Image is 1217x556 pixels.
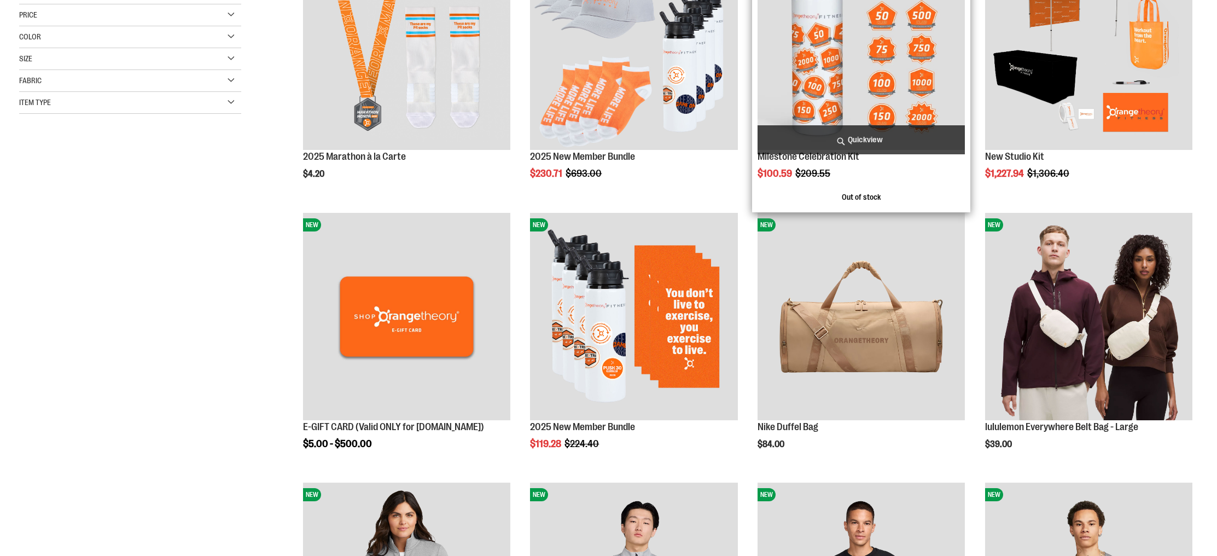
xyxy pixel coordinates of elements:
span: Item Type [19,98,51,107]
span: $209.55 [795,168,832,179]
span: $1,306.40 [1027,168,1071,179]
span: NEW [303,218,321,231]
a: Nike Duffel Bag [758,421,818,432]
span: NEW [985,218,1003,231]
img: lululemon Everywhere Belt Bag - Large [985,213,1192,420]
span: Out of stock [842,193,881,201]
span: NEW [758,488,776,501]
span: $84.00 [758,439,786,449]
div: product [980,207,1198,477]
a: Nike Duffel BagNEW [758,213,965,422]
span: $1,227.94 [985,168,1026,179]
span: $5.00 - $500.00 [303,438,372,449]
span: NEW [985,488,1003,501]
img: E-GIFT CARD (Valid ONLY for ShopOrangetheory.com) [303,213,510,420]
span: $4.20 [303,169,326,179]
div: product [752,207,970,477]
span: $224.40 [564,438,601,449]
img: 2025 New Member Bundle [530,213,737,420]
span: Size [19,54,32,63]
span: NEW [530,218,548,231]
span: NEW [758,218,776,231]
a: E-GIFT CARD (Valid ONLY for [DOMAIN_NAME]) [303,421,484,432]
span: Fabric [19,76,42,85]
span: $119.28 [530,438,563,449]
img: Nike Duffel Bag [758,213,965,420]
span: Price [19,10,37,19]
a: lululemon Everywhere Belt Bag - Large [985,421,1138,432]
a: lululemon Everywhere Belt Bag - LargeNEW [985,213,1192,422]
a: E-GIFT CARD (Valid ONLY for ShopOrangetheory.com)NEW [303,213,510,422]
a: 2025 New Member BundleNEW [530,213,737,422]
span: NEW [303,488,321,501]
span: $230.71 [530,168,564,179]
span: $100.59 [758,168,794,179]
span: $39.00 [985,439,1014,449]
a: 2025 New Member Bundle [530,421,635,432]
span: $693.00 [566,168,603,179]
span: Color [19,32,41,41]
a: 2025 Marathon à la Carte [303,151,406,162]
div: product [298,207,516,477]
a: New Studio Kit [985,151,1044,162]
a: 2025 New Member Bundle [530,151,635,162]
div: product [525,207,743,477]
span: NEW [530,488,548,501]
a: Milestone Celebration Kit [758,151,859,162]
a: Quickview [758,125,965,154]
